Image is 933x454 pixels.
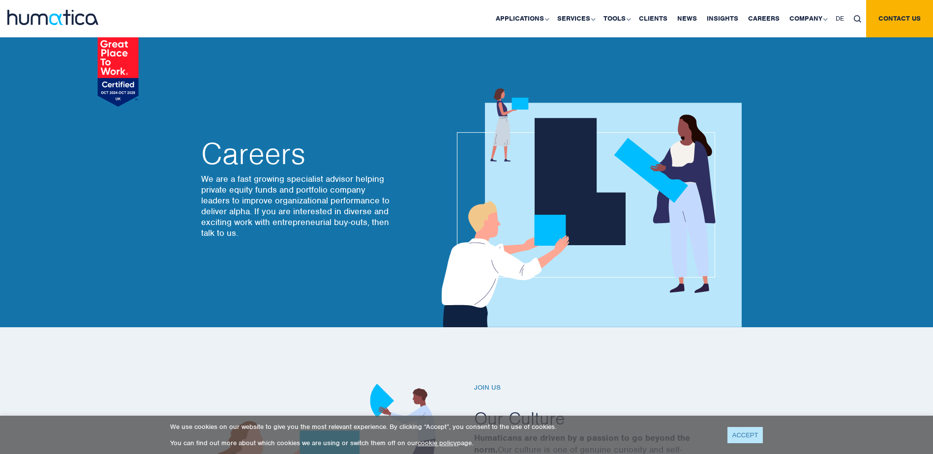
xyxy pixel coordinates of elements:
[201,139,393,169] h2: Careers
[474,407,740,429] h2: Our Culture
[170,439,715,447] p: You can find out more about which cookies we are using or switch them off on our page.
[201,173,393,238] p: We are a fast growing specialist advisor helping private equity funds and portfolio company leade...
[418,439,457,447] a: cookie policy
[7,10,98,25] img: logo
[432,88,742,327] img: about_banner1
[836,14,844,23] span: DE
[854,15,861,23] img: search_icon
[474,384,740,392] h6: Join us
[170,423,715,431] p: We use cookies on our website to give you the most relevant experience. By clicking “Accept”, you...
[727,427,763,443] a: ACCEPT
